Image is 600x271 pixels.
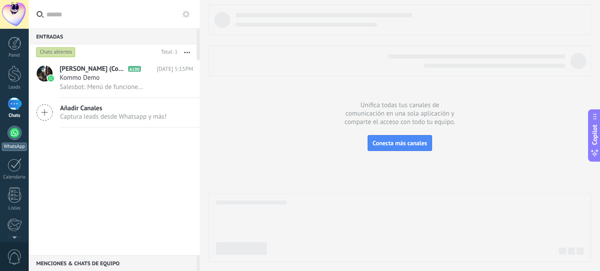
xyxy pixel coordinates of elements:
[29,28,197,44] div: Entradas
[2,53,27,58] div: Panel
[29,255,197,271] div: Menciones & Chats de equipo
[60,112,167,121] span: Captura leads desde Whatsapp y más!
[2,113,27,119] div: Chats
[178,44,197,60] button: Más
[60,83,144,91] span: Salesbot: Menú de funciones de WhatsApp ¡Desbloquea la mensajería mejorada en WhatsApp! Haz clic ...
[128,66,141,72] span: A100
[2,143,27,151] div: WhatsApp
[29,60,200,97] a: avataricon[PERSON_NAME] (Coach)A100[DATE] 5:15PMKommo DemoSalesbot: Menú de funciones de WhatsApp...
[2,174,27,180] div: Calendario
[60,74,100,82] span: Kommo Demo
[590,125,599,145] span: Copilot
[2,205,27,211] div: Listas
[48,75,54,81] img: icon
[158,48,178,57] div: Total: 1
[36,47,76,58] div: Chats abiertos
[368,135,432,151] button: Conecta más canales
[2,85,27,90] div: Leads
[60,104,167,112] span: Añadir Canales
[372,139,427,147] span: Conecta más canales
[157,65,193,74] span: [DATE] 5:15PM
[60,65,126,74] span: [PERSON_NAME] (Coach)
